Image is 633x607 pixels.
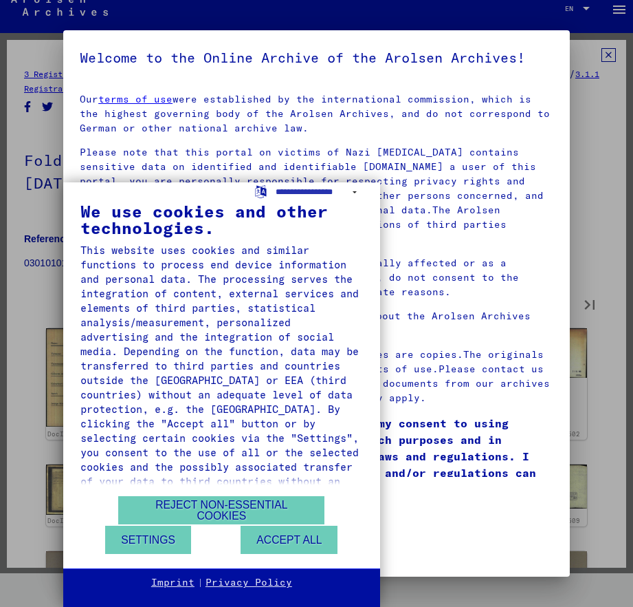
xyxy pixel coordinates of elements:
[151,576,195,590] a: Imprint
[206,576,292,590] a: Privacy Policy
[118,496,324,524] button: Reject non-essential cookies
[241,526,337,554] button: Accept all
[80,243,363,503] div: This website uses cookies and similar functions to process end device information and personal da...
[105,526,191,554] button: Settings
[80,203,363,236] div: We use cookies and other technologies.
